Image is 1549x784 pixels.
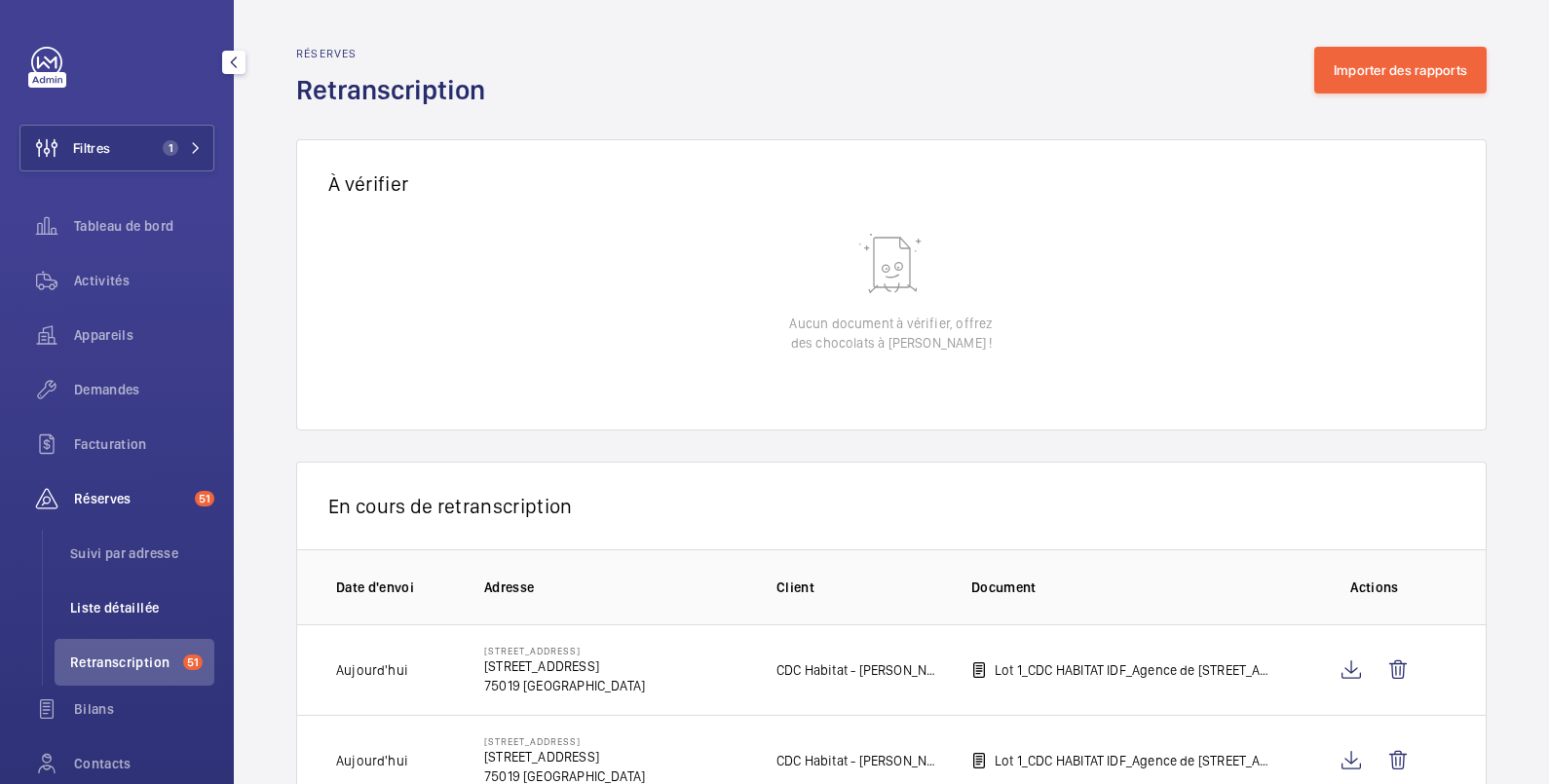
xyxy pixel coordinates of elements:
span: Demandes [74,380,214,399]
p: [STREET_ADDRESS] [484,645,645,656]
p: [STREET_ADDRESS] [484,747,645,766]
span: Tableau de bord [74,216,214,236]
span: Contacts [74,754,214,773]
p: Aujourd'hui [336,660,408,680]
button: Filtres1 [19,125,214,171]
span: 1 [163,140,178,156]
span: Facturation [74,434,214,454]
span: Appareils [74,325,214,345]
p: [STREET_ADDRESS] [484,656,645,676]
span: Liste détaillée [70,598,214,617]
p: CDC Habitat - [PERSON_NAME] [776,660,940,680]
div: En cours de retranscription [296,462,1487,549]
p: Adresse [484,578,745,597]
span: Retranscription [70,653,175,672]
span: Réserves [74,489,187,508]
span: 51 [195,491,214,506]
h1: Retranscription [296,72,497,108]
button: Importer des rapports [1314,47,1487,93]
p: Document [971,578,1271,597]
span: Activités [74,271,214,290]
p: Lot 1_CDC HABITAT IDF_Agence de [STREET_ADDRESS]pdf [995,751,1271,770]
p: Aujourd'hui [336,751,408,770]
span: 51 [183,654,203,670]
p: Client [776,578,940,597]
p: Date d'envoi [336,578,453,597]
p: CDC Habitat - [PERSON_NAME] [776,751,940,770]
p: 75019 [GEOGRAPHIC_DATA] [484,676,645,695]
span: Suivi par adresse [70,543,214,563]
span: Filtres [73,138,110,158]
div: À vérifier [296,139,1487,227]
p: Actions [1303,578,1447,597]
span: Bilans [74,699,214,719]
p: Aucun document à vérifier, offrez des chocolats à [PERSON_NAME] ! [789,314,993,353]
p: [STREET_ADDRESS] [484,735,645,747]
h2: Réserves [296,47,497,60]
p: Lot 1_CDC HABITAT IDF_Agence de [STREET_ADDRESS]pdf [995,660,1271,680]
